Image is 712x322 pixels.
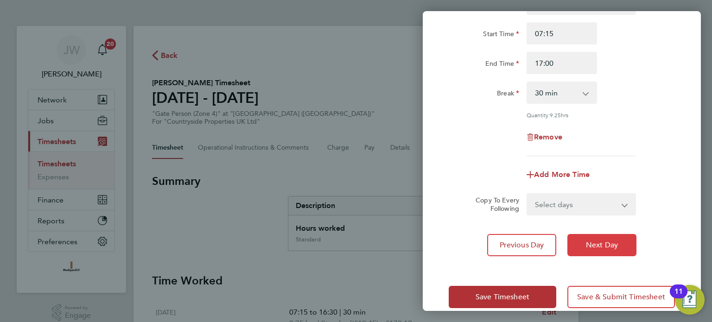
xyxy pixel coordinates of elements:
[449,286,556,308] button: Save Timesheet
[527,171,590,178] button: Add More Time
[675,285,705,315] button: Open Resource Center, 11 new notifications
[534,133,562,141] span: Remove
[567,286,675,308] button: Save & Submit Timesheet
[485,59,519,70] label: End Time
[567,234,636,256] button: Next Day
[476,292,529,302] span: Save Timesheet
[550,111,561,119] span: 9.25
[577,292,665,302] span: Save & Submit Timesheet
[527,133,562,141] button: Remove
[487,234,556,256] button: Previous Day
[586,240,618,250] span: Next Day
[497,89,519,100] label: Break
[500,240,544,250] span: Previous Day
[527,52,597,74] input: E.g. 18:00
[674,291,683,303] div: 11
[534,170,590,179] span: Add More Time
[483,30,519,41] label: Start Time
[468,196,519,213] label: Copy To Every Following
[527,111,636,119] div: Quantity: hrs
[527,22,597,44] input: E.g. 08:00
